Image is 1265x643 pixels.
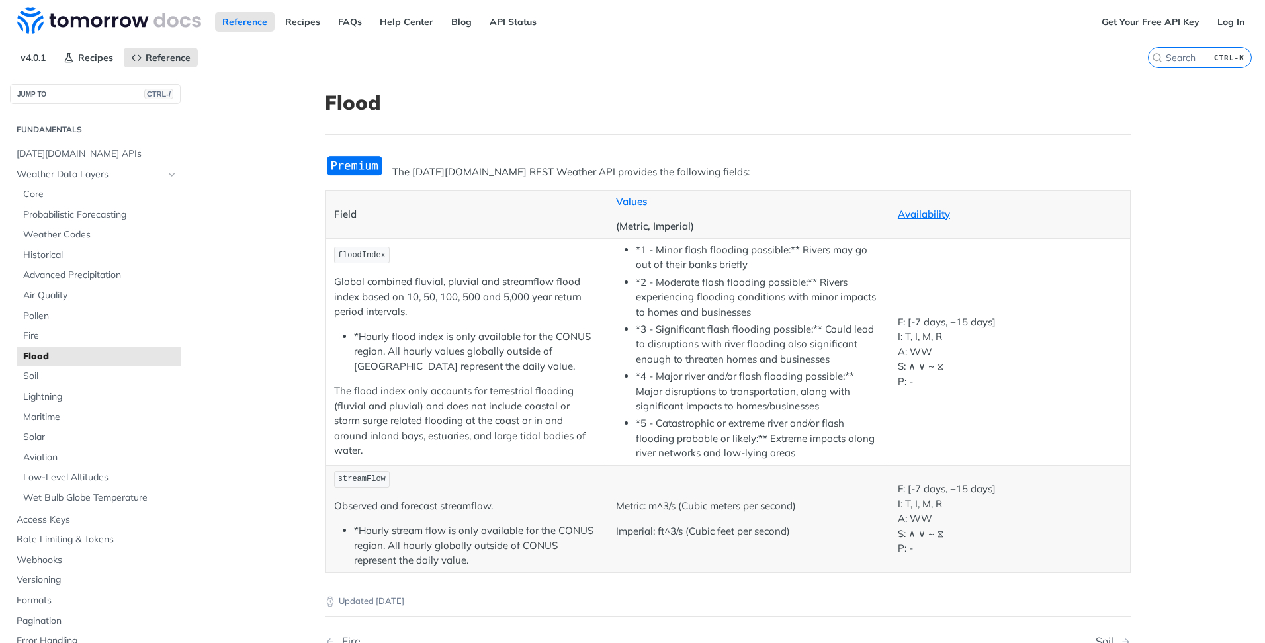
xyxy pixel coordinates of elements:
a: [DATE][DOMAIN_NAME] APIs [10,144,181,164]
li: *Hourly stream flow is only available for the CONUS region. All hourly globally outside of CONUS ... [354,523,598,568]
li: *Hourly flood index is only available for the CONUS region. All hourly values globally outside of... [354,329,598,374]
kbd: CTRL-K [1211,51,1248,64]
a: Weather Codes [17,225,181,245]
span: floodIndex [338,251,386,260]
button: JUMP TOCTRL-/ [10,84,181,104]
span: Reference [146,52,191,64]
span: Probabilistic Forecasting [23,208,177,222]
p: Global combined fluvial, pluvial and streamflow flood index based on 10, 50, 100, 500 and 5,000 y... [334,275,598,320]
a: Soil [17,366,181,386]
a: Aviation [17,448,181,468]
li: *3 - Significant flash flooding possible:** Could lead to disruptions with river flooding also si... [636,322,880,367]
span: Weather Codes [23,228,177,241]
h2: Fundamentals [10,124,181,136]
a: Recipes [56,48,120,67]
span: Air Quality [23,289,177,302]
a: Weather Data LayersHide subpages for Weather Data Layers [10,165,181,185]
li: *4 - Major river and/or flash flooding possible:** Major disruptions to transportation, along wit... [636,369,880,414]
a: Probabilistic Forecasting [17,205,181,225]
li: *5 - Catastrophic or extreme river and/or flash flooding probable or likely:** Extreme impacts al... [636,416,880,461]
h1: Flood [325,91,1131,114]
a: Air Quality [17,286,181,306]
span: streamFlow [338,474,386,484]
span: Core [23,188,177,201]
p: Metric: m^3/s (Cubic meters per second) [616,499,880,514]
a: Formats [10,591,181,611]
a: Access Keys [10,510,181,530]
img: Tomorrow.io Weather API Docs [17,7,201,34]
a: Wet Bulb Globe Temperature [17,488,181,508]
p: F: [-7 days, +15 days] I: T, I, M, R A: WW S: ∧ ∨ ~ ⧖ P: - [898,315,1121,390]
span: Webhooks [17,554,177,567]
svg: Search [1152,52,1162,63]
span: Lightning [23,390,177,404]
a: Pagination [10,611,181,631]
p: (Metric, Imperial) [616,219,880,234]
span: v4.0.1 [13,48,53,67]
span: Low-Level Altitudes [23,471,177,484]
span: Versioning [17,574,177,587]
p: Observed and forecast streamflow. [334,499,598,514]
a: Rate Limiting & Tokens [10,530,181,550]
span: Advanced Precipitation [23,269,177,282]
span: [DATE][DOMAIN_NAME] APIs [17,148,177,161]
span: Maritime [23,411,177,424]
span: Pagination [17,615,177,628]
p: The [DATE][DOMAIN_NAME] REST Weather API provides the following fields: [325,165,1131,180]
a: Lightning [17,387,181,407]
a: Core [17,185,181,204]
span: Rate Limiting & Tokens [17,533,177,546]
a: Maritime [17,407,181,427]
a: Blog [444,12,479,32]
a: API Status [482,12,544,32]
span: Weather Data Layers [17,168,163,181]
span: Historical [23,249,177,262]
span: Fire [23,329,177,343]
a: Historical [17,245,181,265]
a: Flood [17,347,181,366]
span: CTRL-/ [144,89,173,99]
p: F: [-7 days, +15 days] I: T, I, M, R A: WW S: ∧ ∨ ~ ⧖ P: - [898,482,1121,556]
span: Flood [23,350,177,363]
a: Get Your Free API Key [1094,12,1207,32]
a: Advanced Precipitation [17,265,181,285]
p: Updated [DATE] [325,595,1131,608]
span: Pollen [23,310,177,323]
span: Solar [23,431,177,444]
span: Aviation [23,451,177,464]
span: Formats [17,594,177,607]
p: The flood index only accounts for terrestrial flooding (fluvial and pluvial) and does not include... [334,384,598,458]
a: Recipes [278,12,327,32]
a: Values [616,195,647,208]
a: FAQs [331,12,369,32]
a: Versioning [10,570,181,590]
span: Recipes [78,52,113,64]
a: Solar [17,427,181,447]
li: *2 - Moderate flash flooding possible:** Rivers experiencing flooding conditions with minor impac... [636,275,880,320]
button: Hide subpages for Weather Data Layers [167,169,177,180]
a: Log In [1210,12,1252,32]
p: Field [334,207,598,222]
p: Imperial: ft^3/s (Cubic feet per second) [616,524,880,539]
a: Pollen [17,306,181,326]
a: Fire [17,326,181,346]
li: *1 - Minor flash flooding possible:** Rivers may go out of their banks briefly [636,243,880,273]
a: Reference [215,12,275,32]
span: Soil [23,370,177,383]
a: Help Center [372,12,441,32]
a: Availability [898,208,950,220]
a: Low-Level Altitudes [17,468,181,488]
span: Wet Bulb Globe Temperature [23,492,177,505]
span: Access Keys [17,513,177,527]
a: Reference [124,48,198,67]
a: Webhooks [10,550,181,570]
